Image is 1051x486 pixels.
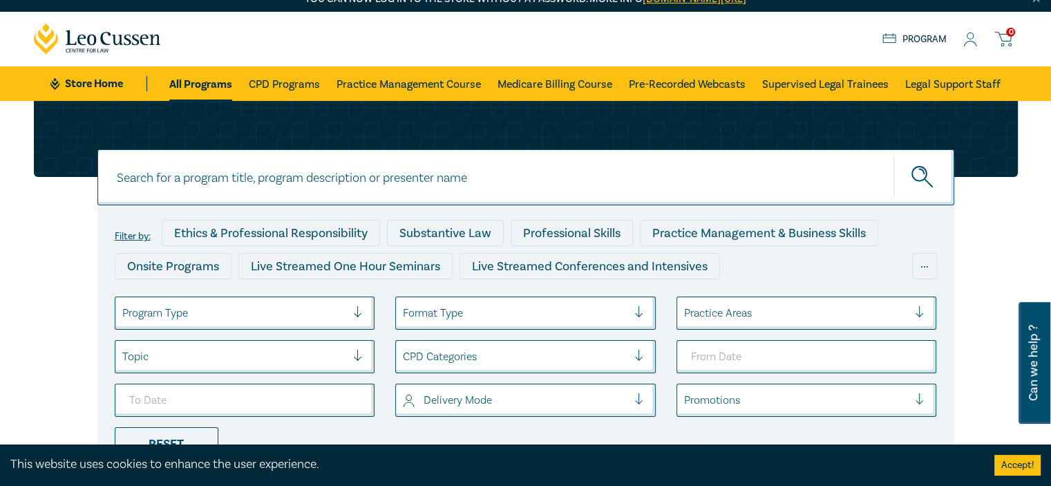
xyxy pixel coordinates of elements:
div: Live Streamed Practical Workshops [115,286,334,312]
span: 0 [1006,28,1015,37]
div: Professional Skills [511,220,633,246]
div: National Programs [665,286,792,312]
a: Program [882,32,947,47]
div: Ethics & Professional Responsibility [162,220,380,246]
div: Pre-Recorded Webcasts [341,286,500,312]
div: Live Streamed Conferences and Intensives [460,253,720,279]
a: Medicare Billing Course [498,66,612,101]
input: select [122,349,125,364]
div: ... [912,253,937,279]
input: select [122,306,125,321]
div: Live Streamed One Hour Seminars [238,253,453,279]
input: From Date [676,340,937,373]
div: Substantive Law [387,220,504,246]
label: Filter by: [115,231,151,242]
span: Can we help ? [1027,310,1040,415]
input: select [684,306,687,321]
a: All Programs [169,66,232,101]
input: Search for a program title, program description or presenter name [97,149,954,205]
div: Practice Management & Business Skills [640,220,878,246]
input: select [403,393,406,408]
a: CPD Programs [249,66,320,101]
a: Pre-Recorded Webcasts [629,66,746,101]
a: Supervised Legal Trainees [762,66,889,101]
div: Reset [115,427,218,460]
div: This website uses cookies to enhance the user experience. [10,456,974,474]
a: Practice Management Course [337,66,481,101]
input: select [403,349,406,364]
input: To Date [115,384,375,417]
input: select [403,306,406,321]
a: Legal Support Staff [905,66,1001,101]
input: select [684,393,687,408]
div: Onsite Programs [115,253,231,279]
a: Store Home [50,76,146,91]
button: Accept cookies [994,455,1041,476]
div: 10 CPD Point Packages [506,286,658,312]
